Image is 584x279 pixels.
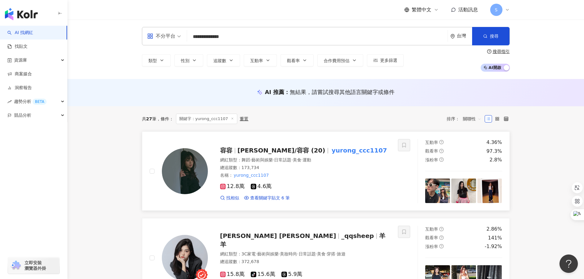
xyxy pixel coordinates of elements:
[457,33,472,39] div: 台灣
[220,259,391,265] div: 總追蹤數 ： 372,678
[242,251,256,256] span: 3C家電
[238,147,325,154] span: [PERSON_NAME]/容容 (20)
[472,27,510,45] button: 搜尋
[7,43,28,50] a: 找貼文
[226,195,239,201] span: 找相似
[220,271,245,277] span: 15.8萬
[250,58,263,63] span: 互動率
[425,235,438,240] span: 觀看率
[316,251,317,256] span: ·
[7,100,12,104] span: rise
[425,157,438,162] span: 漲粉率
[439,227,444,231] span: question-circle
[244,195,290,201] a: 查看關鍵字貼文 6 筆
[265,88,395,96] div: AI 推薦 ：
[32,99,47,105] div: BETA
[485,243,502,250] div: -1.92%
[458,7,478,13] span: 活動訊息
[142,116,156,121] div: 共 筆
[303,157,311,162] span: 運動
[559,254,578,273] iframe: Help Scout Beacon - Open
[251,157,273,162] span: 藝術與娛樂
[425,244,438,249] span: 漲粉率
[142,131,510,211] a: KOL Avatar容容[PERSON_NAME]/容容 (20)yurong_ccc1107網紅類型：舞蹈·藝術與娛樂·日常話題·美食·運動總追蹤數：173,734名稱：yurong_ccc1...
[290,89,395,95] span: 無結果，請嘗試搜尋其他語言關鍵字或條件
[341,232,374,239] span: _qqsheep
[14,108,31,122] span: 競品分析
[326,251,327,256] span: ·
[279,251,280,256] span: ·
[156,116,174,121] span: 條件 ：
[233,172,270,179] mark: yurong_ccc1107
[220,232,385,248] span: 羊羊
[181,58,189,63] span: 性別
[330,145,388,155] mark: yurong_ccc1107
[493,49,510,54] div: 搜尋指引
[220,172,270,179] span: 名稱 ：
[439,244,444,248] span: question-circle
[147,33,153,39] span: appstore
[439,140,444,144] span: question-circle
[281,271,303,277] span: 5.9萬
[25,260,46,271] span: 立即安裝 瀏覽器外掛
[425,179,450,203] img: post-image
[220,157,391,163] div: 網紅類型 ：
[487,226,502,232] div: 2.86%
[463,114,481,124] span: 關聯性
[251,271,275,277] span: 15.6萬
[274,157,291,162] span: 日常話題
[244,54,277,66] button: 互動率
[287,58,300,63] span: 觀看率
[220,147,232,154] span: 容容
[324,58,349,63] span: 合作費用預估
[439,149,444,153] span: question-circle
[220,183,245,190] span: 12.8萬
[317,54,363,66] button: 合作費用預估
[242,157,250,162] span: 舞蹈
[7,71,32,77] a: 商案媒合
[220,251,391,257] div: 網紅類型 ：
[293,157,301,162] span: 美食
[451,179,476,203] img: post-image
[439,157,444,162] span: question-circle
[220,195,239,201] a: 找相似
[146,116,152,121] span: 27
[256,251,257,256] span: ·
[220,232,336,239] span: [PERSON_NAME] [PERSON_NAME]
[367,54,404,66] button: 更多篩選
[14,53,27,67] span: 資源庫
[450,34,455,39] span: environment
[380,58,397,63] span: 更多篩選
[487,49,491,54] span: question-circle
[477,179,502,203] img: post-image
[301,157,303,162] span: ·
[490,156,502,163] div: 2.8%
[5,8,38,20] img: logo
[412,6,431,13] span: 繁體中文
[281,54,314,66] button: 觀看率
[250,195,290,201] span: 查看關鍵字貼文 6 筆
[251,183,272,190] span: 4.6萬
[425,140,438,145] span: 互動率
[174,54,203,66] button: 性別
[257,251,279,256] span: 藝術與娛樂
[250,157,251,162] span: ·
[147,31,175,41] div: 不分平台
[327,251,335,256] span: 穿搭
[488,235,502,241] div: 141%
[297,251,298,256] span: ·
[487,148,502,155] div: 97.3%
[487,139,502,146] div: 4.36%
[439,236,444,240] span: question-circle
[425,149,438,153] span: 觀看率
[273,157,274,162] span: ·
[10,261,22,270] img: chrome extension
[335,251,337,256] span: ·
[148,58,157,63] span: 類型
[337,251,345,256] span: 旅遊
[14,95,47,108] span: 趨勢分析
[240,116,248,121] div: 重置
[280,251,297,256] span: 美妝時尚
[447,114,485,124] div: 排序：
[7,30,33,36] a: searchAI 找網紅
